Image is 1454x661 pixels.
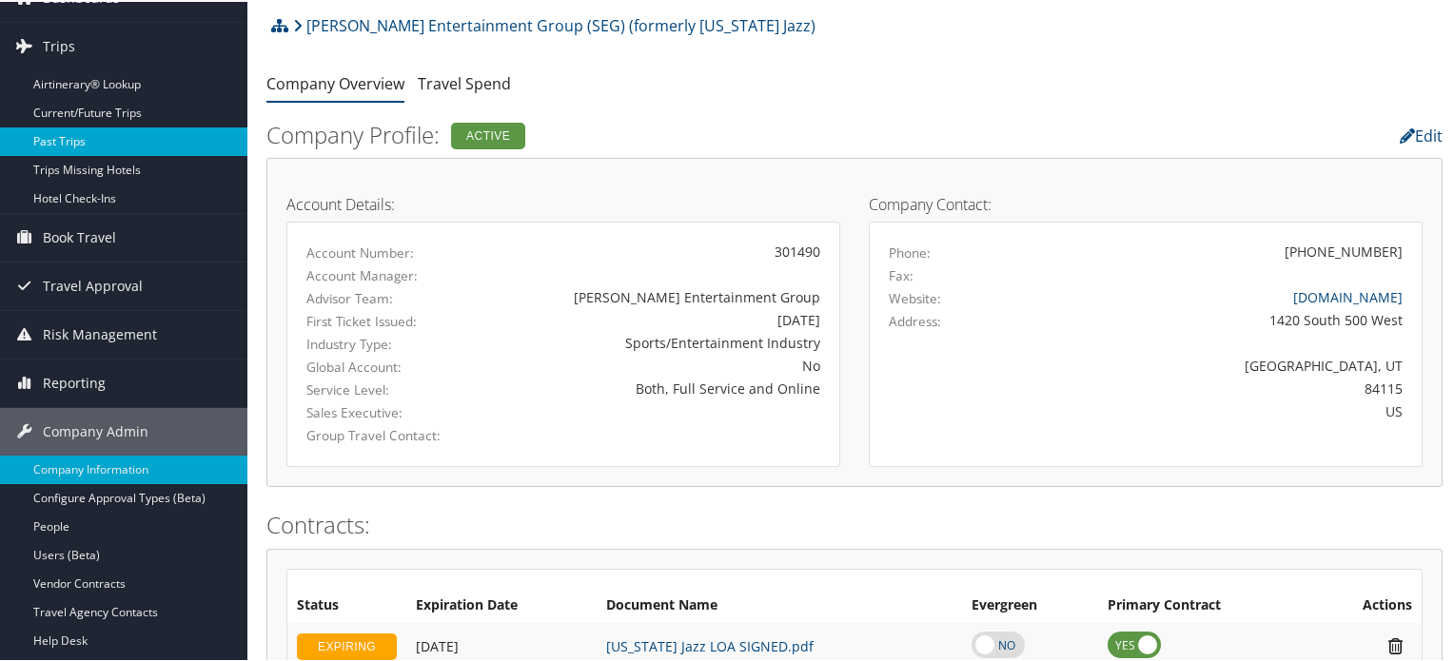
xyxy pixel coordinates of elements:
[306,356,459,375] label: Global Account:
[43,309,157,357] span: Risk Management
[869,195,1423,210] h4: Company Contact:
[43,358,106,405] span: Reporting
[293,5,815,43] a: [PERSON_NAME] Entertainment Group (SEG) (formerly [US_STATE] Jazz)
[306,242,459,261] label: Account Number:
[306,287,459,306] label: Advisor Team:
[306,310,459,329] label: First Ticket Issued:
[418,71,511,92] a: Travel Spend
[1025,377,1404,397] div: 84115
[286,195,840,210] h4: Account Details:
[1311,587,1422,621] th: Actions
[287,587,406,621] th: Status
[306,264,459,283] label: Account Manager:
[416,636,587,653] div: Add/Edit Date
[487,331,820,351] div: Sports/Entertainment Industry
[1285,240,1403,260] div: [PHONE_NUMBER]
[451,121,525,147] div: Active
[306,401,459,420] label: Sales Executive:
[266,507,1443,539] h2: Contracts:
[962,587,1098,621] th: Evergreen
[1293,286,1403,304] a: [DOMAIN_NAME]
[889,264,914,283] label: Fax:
[487,377,820,397] div: Both, Full Service and Online
[1098,587,1311,621] th: Primary Contract
[889,310,941,329] label: Address:
[1025,308,1404,328] div: 1420 South 500 West
[1025,354,1404,374] div: [GEOGRAPHIC_DATA], UT
[1025,399,1404,419] div: US
[889,287,941,306] label: Website:
[1400,124,1443,145] a: Edit
[266,71,404,92] a: Company Overview
[43,406,148,454] span: Company Admin
[266,117,1041,149] h2: Company Profile:
[597,587,962,621] th: Document Name
[43,21,75,68] span: Trips
[297,632,397,658] div: EXPIRING
[306,379,459,398] label: Service Level:
[43,261,143,308] span: Travel Approval
[306,333,459,352] label: Industry Type:
[487,308,820,328] div: [DATE]
[406,587,597,621] th: Expiration Date
[487,240,820,260] div: 301490
[487,354,820,374] div: No
[306,424,459,443] label: Group Travel Contact:
[43,212,116,260] span: Book Travel
[606,635,814,653] a: [US_STATE] Jazz LOA SIGNED.pdf
[416,635,459,653] span: [DATE]
[889,242,931,261] label: Phone:
[487,285,820,305] div: [PERSON_NAME] Entertainment Group
[1379,634,1412,654] i: Remove Contract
